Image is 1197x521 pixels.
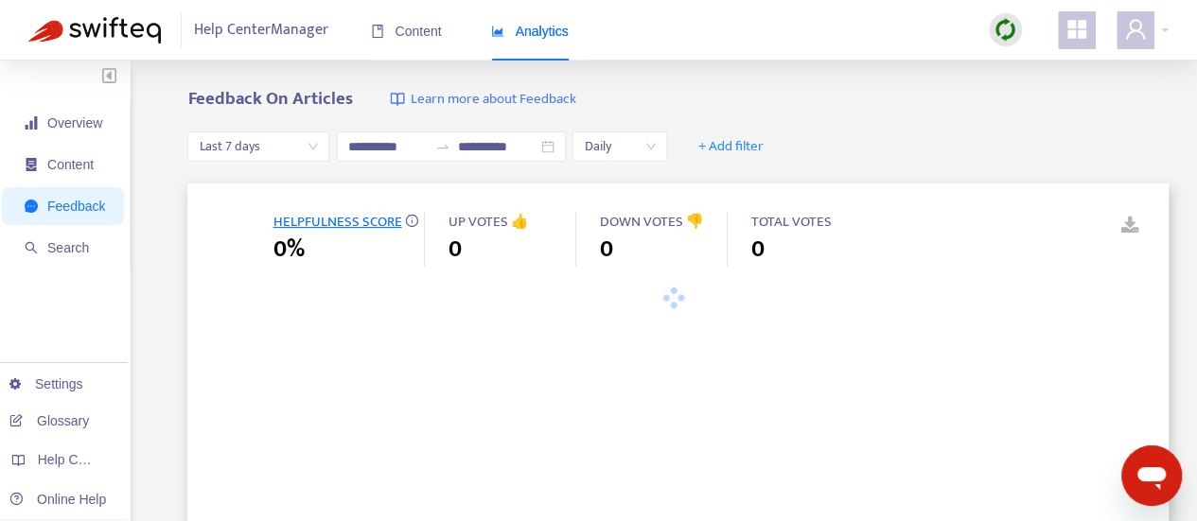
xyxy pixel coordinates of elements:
[47,157,94,172] span: Content
[273,210,401,234] span: HELPFULNESS SCORE
[390,89,575,111] a: Learn more about Feedback
[994,18,1017,42] img: sync.dc5367851b00ba804db3.png
[1065,18,1088,41] span: appstore
[491,25,504,38] span: area-chart
[1124,18,1147,41] span: user
[599,233,612,267] span: 0
[28,17,161,43] img: Swifteq
[750,233,764,267] span: 0
[9,376,83,391] a: Settings
[750,210,831,234] span: TOTAL VOTES
[9,492,106,507] a: Online Help
[390,92,405,107] img: image-link
[448,233,461,267] span: 0
[435,139,450,154] span: to
[38,452,115,467] span: Help Centers
[1121,445,1182,506] iframe: メッセージングウィンドウの起動ボタン、進行中の会話
[410,89,575,111] span: Learn more about Feedback
[25,158,38,171] span: container
[47,115,102,130] span: Overview
[25,116,38,130] span: signal
[599,210,703,234] span: DOWN VOTES 👎
[584,132,656,161] span: Daily
[435,139,450,154] span: swap-right
[371,25,384,38] span: book
[199,132,318,161] span: Last 7 days
[25,241,38,254] span: search
[47,199,105,214] span: Feedback
[194,12,328,48] span: Help Center Manager
[25,200,38,213] span: message
[9,413,89,428] a: Glossary
[698,135,764,158] span: + Add filter
[371,24,442,39] span: Content
[491,24,569,39] span: Analytics
[47,240,89,255] span: Search
[684,131,778,162] button: + Add filter
[187,84,352,113] b: Feedback On Articles
[448,210,528,234] span: UP VOTES 👍
[273,233,304,267] span: 0%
